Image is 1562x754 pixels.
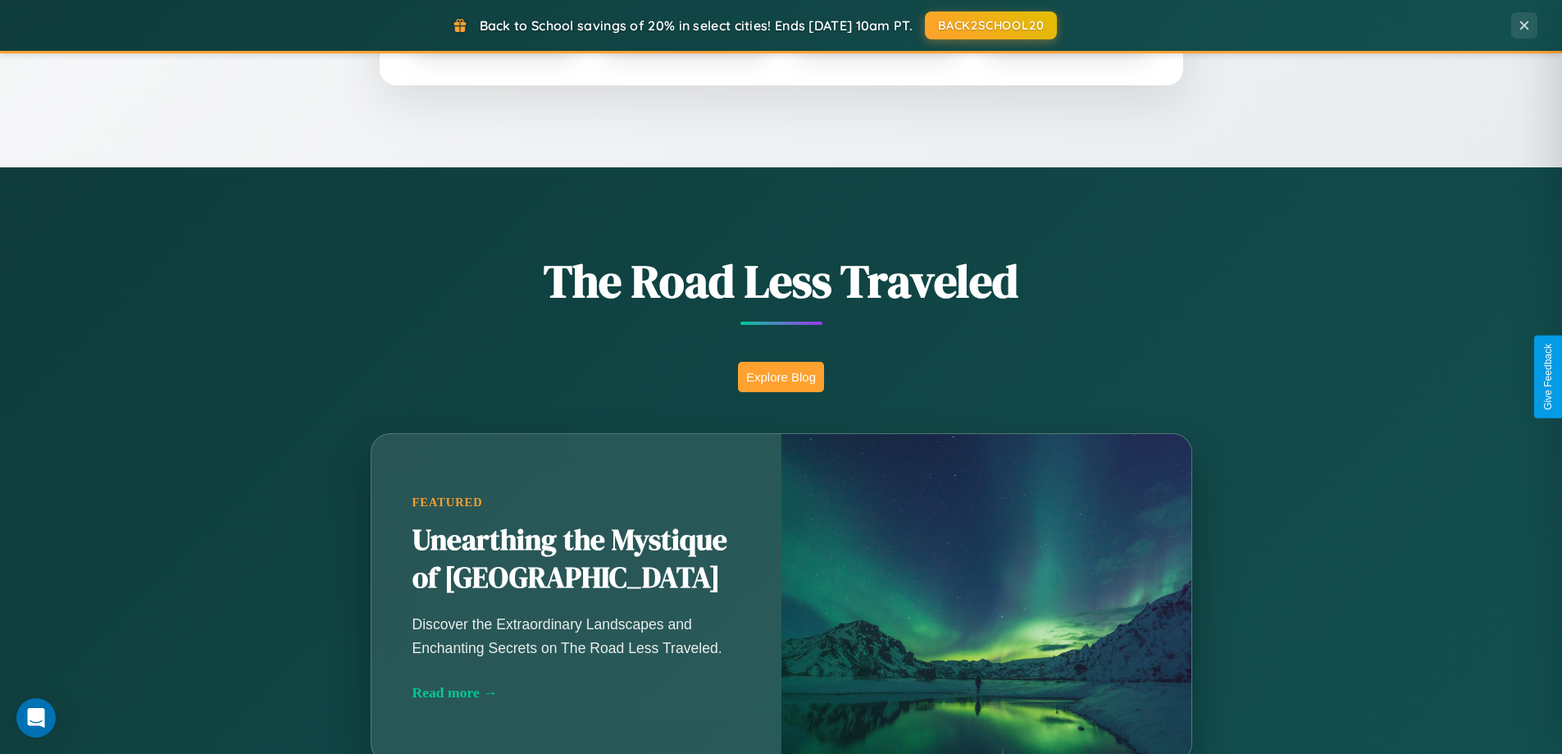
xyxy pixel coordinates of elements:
[1542,344,1554,410] div: Give Feedback
[16,698,56,738] div: Open Intercom Messenger
[925,11,1057,39] button: BACK2SCHOOL20
[412,613,740,659] p: Discover the Extraordinary Landscapes and Enchanting Secrets on The Road Less Traveled.
[412,522,740,597] h2: Unearthing the Mystique of [GEOGRAPHIC_DATA]
[412,496,740,510] div: Featured
[412,684,740,701] div: Read more →
[738,362,824,392] button: Explore Blog
[480,17,913,34] span: Back to School savings of 20% in select cities! Ends [DATE] 10am PT.
[289,249,1273,313] h1: The Road Less Traveled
